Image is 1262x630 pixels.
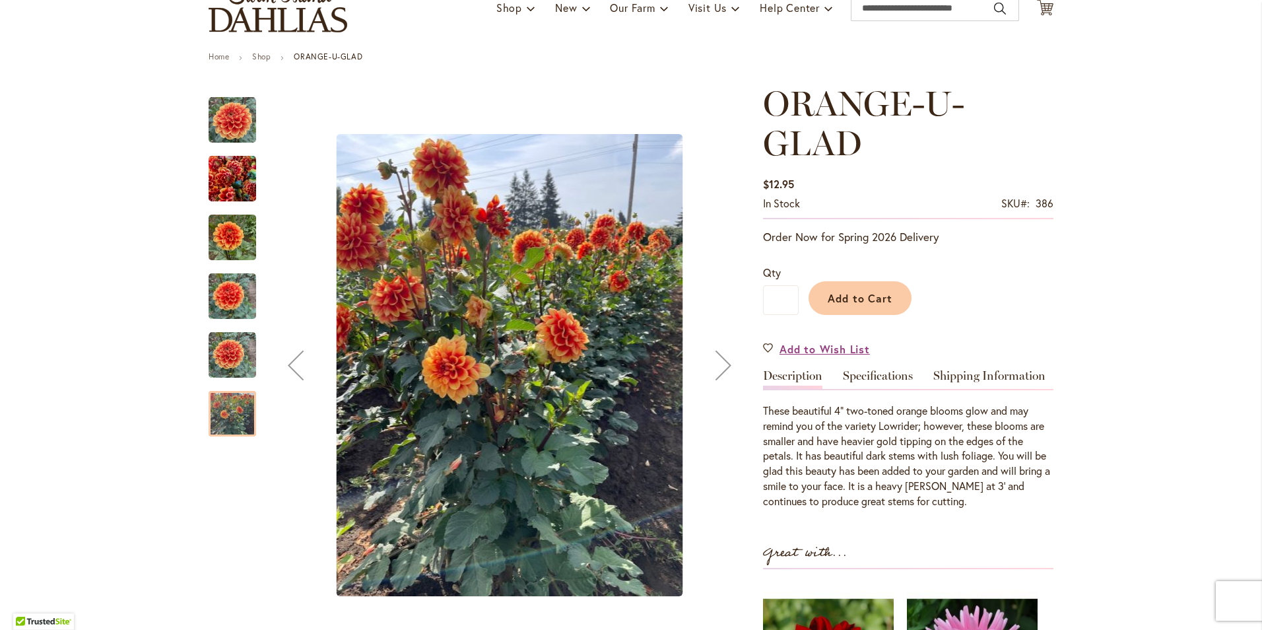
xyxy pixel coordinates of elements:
[10,583,47,620] iframe: Launch Accessibility Center
[843,370,913,389] a: Specifications
[763,370,822,389] a: Description
[763,83,964,164] span: ORANGE-U-GLAD
[209,260,269,319] div: Orange-U-Glad
[209,206,256,269] img: Orange-U-Glad
[252,52,271,61] a: Shop
[763,265,781,279] span: Qty
[763,341,870,357] a: Add to Wish List
[688,1,727,15] span: Visit Us
[763,196,800,210] span: In stock
[763,403,1053,509] div: These beautiful 4” two-toned orange blooms glow and may remind you of the variety Lowrider; howev...
[209,332,256,379] img: Orange-U-Glad
[763,229,1053,245] p: Order Now for Spring 2026 Delivery
[763,177,794,191] span: $12.95
[933,370,1046,389] a: Shipping Information
[209,52,229,61] a: Home
[209,147,256,211] img: Orange-U-Glad
[209,265,256,328] img: Orange-U-Glad
[209,84,269,143] div: Orange-U-Glad
[209,96,256,144] img: Orange-U-Glad
[763,542,847,564] strong: Great with...
[828,291,893,305] span: Add to Cart
[780,341,870,357] span: Add to Wish List
[209,201,269,260] div: Orange-U-Glad
[763,196,800,211] div: Availability
[209,378,256,437] div: Orange-U-Glad
[209,319,269,378] div: Orange-U-Glad
[763,370,1053,509] div: Detailed Product Info
[555,1,577,15] span: New
[496,1,522,15] span: Shop
[294,52,362,61] strong: ORANGE-U-GLAD
[209,143,269,201] div: Orange-U-Glad
[809,281,912,315] button: Add to Cart
[1036,196,1053,211] div: 386
[760,1,820,15] span: Help Center
[610,1,655,15] span: Our Farm
[337,134,683,596] img: Orange-U-Glad
[1001,196,1030,210] strong: SKU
